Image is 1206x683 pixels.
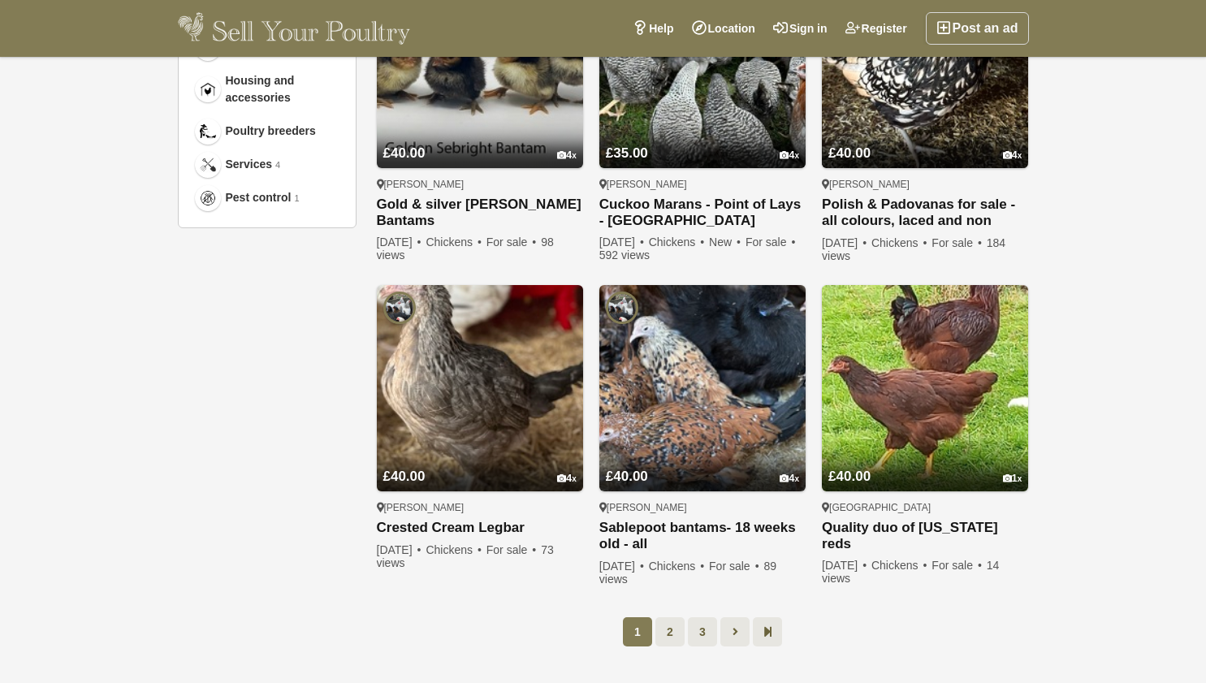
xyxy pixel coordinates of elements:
[599,520,806,553] a: Sablepoot bantams- 18 weeks old - all [DEMOGRAPHIC_DATA]
[780,149,799,162] div: 4
[932,559,983,572] span: For sale
[192,181,343,214] a: Pest control Pest control 1
[226,189,292,206] span: Pest control
[377,178,583,191] div: [PERSON_NAME]
[828,145,871,161] span: £40.00
[822,178,1028,191] div: [PERSON_NAME]
[655,617,685,646] a: 2
[377,236,423,249] span: [DATE]
[688,617,717,646] a: 3
[1003,149,1022,162] div: 4
[226,72,333,106] span: Housing and accessories
[822,559,868,572] span: [DATE]
[383,145,426,161] span: £40.00
[709,236,742,249] span: New
[200,81,216,97] img: Housing and accessories
[599,285,806,491] img: Sablepoot bantams- 18 weeks old - all females
[486,236,538,249] span: For sale
[606,145,648,161] span: £35.00
[377,520,583,537] a: Crested Cream Legbar
[383,469,426,484] span: £40.00
[377,285,583,491] img: Crested Cream Legbar
[377,501,583,514] div: [PERSON_NAME]
[822,197,1028,230] a: Polish & Padovanas for sale - all colours, laced and non laced - all [DEMOGRAPHIC_DATA]
[486,543,538,556] span: For sale
[383,292,416,324] img: Pilling Poultry
[623,617,652,646] span: 1
[822,438,1028,491] a: £40.00 1
[192,64,343,115] a: Housing and accessories Housing and accessories
[426,236,483,249] span: Chickens
[599,560,776,586] span: 89 views
[192,115,343,148] a: Poultry breeders Poultry breeders
[275,158,280,172] em: 4
[599,115,806,168] a: £35.00 4
[599,249,650,262] span: 592 views
[557,473,577,485] div: 4
[1003,473,1022,485] div: 1
[649,236,707,249] span: Chickens
[822,559,999,585] span: 14 views
[822,236,1005,262] span: 184 views
[649,560,707,573] span: Chickens
[746,236,797,249] span: For sale
[871,236,929,249] span: Chickens
[599,501,806,514] div: [PERSON_NAME]
[377,197,583,229] a: Gold & silver [PERSON_NAME] Bantams
[226,156,273,173] span: Services
[683,12,764,45] a: Location
[822,501,1028,514] div: [GEOGRAPHIC_DATA]
[294,192,299,205] em: 1
[599,560,646,573] span: [DATE]
[624,12,682,45] a: Help
[426,543,483,556] span: Chickens
[377,115,583,168] a: £40.00 4
[836,12,916,45] a: Register
[871,559,929,572] span: Chickens
[709,560,760,573] span: For sale
[822,520,1028,552] a: Quality duo of [US_STATE] reds
[926,12,1029,45] a: Post an ad
[377,543,554,569] span: 73 views
[226,123,316,140] span: Poultry breeders
[822,285,1028,491] img: Quality duo of Rhode island reds
[599,197,806,229] a: Cuckoo Marans - Point of Lays - [GEOGRAPHIC_DATA]
[599,438,806,491] a: £40.00 4
[780,473,799,485] div: 4
[599,236,646,249] span: [DATE]
[932,236,983,249] span: For sale
[828,469,871,484] span: £40.00
[377,543,423,556] span: [DATE]
[606,292,638,324] img: Pilling Poultry
[178,12,411,45] img: Sell Your Poultry
[192,148,343,181] a: Services Services 4
[599,178,806,191] div: [PERSON_NAME]
[377,236,554,262] span: 98 views
[764,12,836,45] a: Sign in
[200,157,216,173] img: Services
[606,469,648,484] span: £40.00
[200,190,216,206] img: Pest control
[822,115,1028,168] a: £40.00 4
[377,438,583,491] a: £40.00 4
[822,236,868,249] span: [DATE]
[557,149,577,162] div: 4
[200,123,216,140] img: Poultry breeders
